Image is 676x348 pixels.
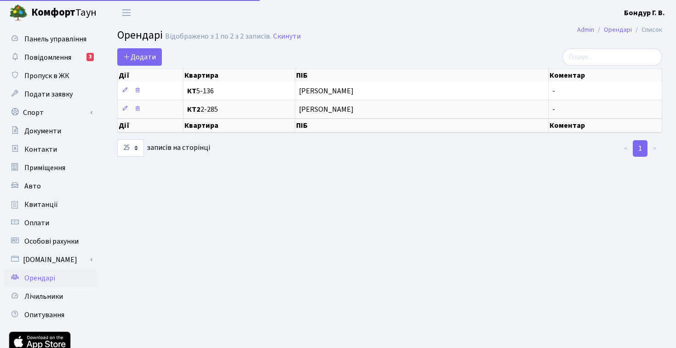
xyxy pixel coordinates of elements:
[187,104,201,114] b: КТ2
[183,119,295,132] th: Квартира
[552,86,555,96] span: -
[632,25,662,35] li: Список
[549,69,662,82] th: Коментар
[5,103,97,122] a: Спорт
[5,30,97,48] a: Панель управління
[5,159,97,177] a: Приміщення
[5,85,97,103] a: Подати заявку
[5,251,97,269] a: [DOMAIN_NAME]
[604,25,632,34] a: Орендарі
[577,25,594,34] a: Admin
[183,69,295,82] th: Квартира
[5,306,97,324] a: Опитування
[24,71,69,81] span: Пропуск в ЖК
[624,8,665,18] b: Бондур Г. В.
[5,140,97,159] a: Контакти
[24,291,63,302] span: Лічильники
[563,20,676,40] nav: breadcrumb
[273,32,301,41] a: Скинути
[115,5,138,20] button: Переключити навігацію
[24,126,61,136] span: Документи
[86,53,94,61] div: 3
[24,181,41,191] span: Авто
[5,232,97,251] a: Особові рахунки
[552,104,555,114] span: -
[5,214,97,232] a: Оплати
[24,52,71,63] span: Повідомлення
[5,195,97,214] a: Квитанції
[187,87,291,95] span: 5-136
[165,32,271,41] div: Відображено з 1 по 2 з 2 записів.
[118,119,183,132] th: Дії
[24,310,64,320] span: Опитування
[5,67,97,85] a: Пропуск в ЖК
[31,5,75,20] b: Комфорт
[187,106,291,113] span: 2-285
[117,139,210,157] label: записів на сторінці
[24,273,55,283] span: Орендарі
[24,89,73,99] span: Подати заявку
[187,86,196,96] b: КТ
[123,52,156,62] span: Додати
[5,177,97,195] a: Авто
[299,106,544,113] span: [PERSON_NAME]
[295,119,549,132] th: ПІБ
[24,144,57,154] span: Контакти
[633,140,647,157] a: 1
[5,269,97,287] a: Орендарі
[117,139,144,157] select: записів на сторінці
[299,87,544,95] span: [PERSON_NAME]
[624,7,665,18] a: Бондур Г. В.
[562,48,662,66] input: Пошук...
[549,119,662,132] th: Коментар
[118,69,183,82] th: Дії
[117,48,162,66] a: Додати
[31,5,97,21] span: Таун
[295,69,549,82] th: ПІБ
[24,163,65,173] span: Приміщення
[24,34,86,44] span: Панель управління
[5,122,97,140] a: Документи
[5,287,97,306] a: Лічильники
[24,218,49,228] span: Оплати
[117,27,163,43] span: Орендарі
[24,200,58,210] span: Квитанції
[24,236,79,246] span: Особові рахунки
[5,48,97,67] a: Повідомлення3
[9,4,28,22] img: logo.png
